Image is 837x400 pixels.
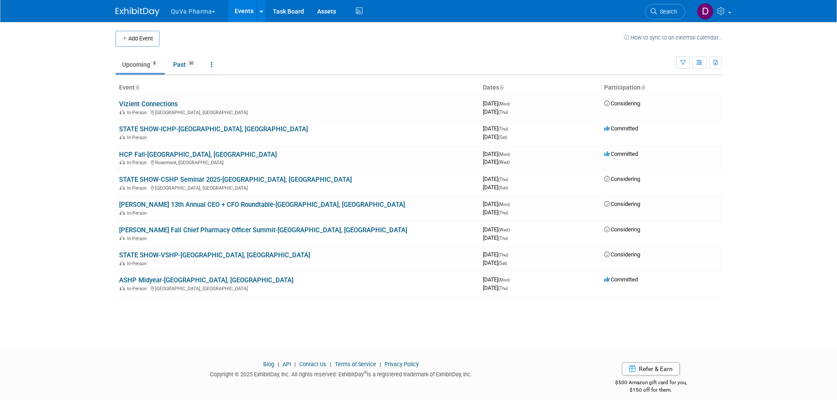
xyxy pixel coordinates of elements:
[498,126,508,131] span: (Thu)
[483,234,508,241] span: [DATE]
[116,7,159,16] img: ExhibitDay
[283,361,291,368] a: API
[186,60,196,67] span: 30
[127,185,149,191] span: In-Person
[119,108,476,115] div: [GEOGRAPHIC_DATA], [GEOGRAPHIC_DATA]
[511,226,512,233] span: -
[483,251,511,258] span: [DATE]
[119,251,310,259] a: STATE SHOW-VSHP-[GEOGRAPHIC_DATA], [GEOGRAPHIC_DATA]
[263,361,274,368] a: Blog
[498,152,510,157] span: (Mon)
[292,361,298,368] span: |
[604,100,640,107] span: Considering
[120,210,125,215] img: In-Person Event
[328,361,333,368] span: |
[511,276,512,283] span: -
[116,80,479,95] th: Event
[641,84,645,91] a: Sort by Participation Type
[657,8,677,15] span: Search
[483,226,512,233] span: [DATE]
[299,361,326,368] a: Contact Us
[167,56,203,73] a: Past30
[624,34,722,41] a: How to sync to an external calendar...
[127,110,149,115] span: In-Person
[509,176,511,182] span: -
[498,177,508,182] span: (Thu)
[120,160,125,164] img: In-Person Event
[697,3,714,20] img: Danielle Mitchell
[275,361,281,368] span: |
[120,236,125,240] img: In-Person Event
[119,276,293,284] a: ASHP Midyear-[GEOGRAPHIC_DATA], [GEOGRAPHIC_DATA]
[483,108,508,115] span: [DATE]
[509,251,511,258] span: -
[498,160,510,165] span: (Wed)
[116,31,159,47] button: Add Event
[604,125,638,132] span: Committed
[483,259,507,266] span: [DATE]
[127,286,149,292] span: In-Person
[601,80,722,95] th: Participation
[119,226,407,234] a: [PERSON_NAME] Fall Chief Pharmacy Officer Summit-[GEOGRAPHIC_DATA], [GEOGRAPHIC_DATA]
[498,252,508,257] span: (Thu)
[511,100,512,107] span: -
[120,110,125,114] img: In-Person Event
[604,201,640,207] span: Considering
[119,285,476,292] div: [GEOGRAPHIC_DATA], [GEOGRAPHIC_DATA]
[119,176,352,184] a: STATE SHOW-CSHP Seminar 2025-[GEOGRAPHIC_DATA], [GEOGRAPHIC_DATA]
[498,286,508,291] span: (Thu)
[580,373,722,393] div: $500 Amazon gift card for you,
[483,100,512,107] span: [DATE]
[511,151,512,157] span: -
[604,176,640,182] span: Considering
[498,277,510,282] span: (Mon)
[483,159,510,165] span: [DATE]
[384,361,419,368] a: Privacy Policy
[483,176,511,182] span: [DATE]
[622,362,680,375] a: Refer & Earn
[377,361,383,368] span: |
[127,160,149,166] span: In-Person
[127,261,149,267] span: In-Person
[119,201,405,209] a: [PERSON_NAME] 13th Annual CEO + CFO Roundtable-[GEOGRAPHIC_DATA], [GEOGRAPHIC_DATA]
[151,60,158,67] span: 8
[580,386,722,394] div: $150 off for them.
[120,261,125,265] img: In-Person Event
[483,125,511,132] span: [DATE]
[604,226,640,233] span: Considering
[604,151,638,157] span: Committed
[498,185,508,190] span: (Sun)
[120,286,125,290] img: In-Person Event
[127,135,149,141] span: In-Person
[116,368,567,378] div: Copyright © 2025 ExhibitDay, Inc. All rights reserved. ExhibitDay is a registered trademark of Ex...
[119,151,277,159] a: HCP Fall-[GEOGRAPHIC_DATA], [GEOGRAPHIC_DATA]
[120,185,125,190] img: In-Person Event
[483,201,512,207] span: [DATE]
[483,285,508,291] span: [DATE]
[498,261,507,266] span: (Sat)
[498,210,508,215] span: (Thu)
[479,80,601,95] th: Dates
[116,56,165,73] a: Upcoming8
[119,100,178,108] a: Vizient Connections
[119,184,476,191] div: [GEOGRAPHIC_DATA], [GEOGRAPHIC_DATA]
[135,84,139,91] a: Sort by Event Name
[335,361,376,368] a: Terms of Service
[498,135,507,140] span: (Sat)
[509,125,511,132] span: -
[364,370,367,375] sup: ®
[499,84,504,91] a: Sort by Start Date
[498,227,510,232] span: (Wed)
[119,125,308,133] a: STATE SHOW-ICHP-[GEOGRAPHIC_DATA], [GEOGRAPHIC_DATA]
[483,133,507,140] span: [DATE]
[483,151,512,157] span: [DATE]
[483,276,512,283] span: [DATE]
[604,251,640,258] span: Considering
[127,236,149,241] span: In-Person
[604,276,638,283] span: Committed
[498,202,510,207] span: (Mon)
[645,4,685,19] a: Search
[511,201,512,207] span: -
[498,101,510,106] span: (Mon)
[483,209,508,216] span: [DATE]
